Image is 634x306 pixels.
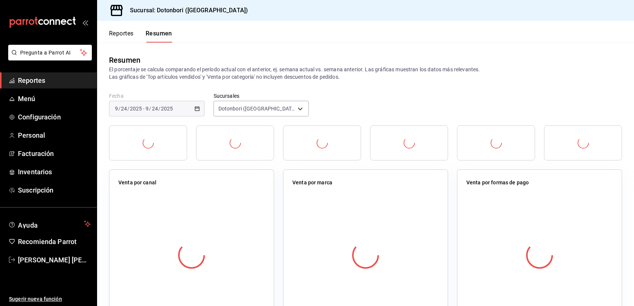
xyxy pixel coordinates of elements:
[115,106,118,112] input: --
[109,93,205,99] label: Fecha
[9,295,91,303] span: Sugerir nueva función
[149,106,151,112] span: /
[109,54,140,66] div: Resumen
[127,106,130,112] span: /
[152,106,158,112] input: --
[18,185,91,195] span: Suscripción
[158,106,161,112] span: /
[292,179,332,187] p: Venta por marca
[5,54,92,62] a: Pregunta a Parrot AI
[18,237,91,247] span: Recomienda Parrot
[18,219,81,228] span: Ayuda
[18,75,91,85] span: Reportes
[143,106,144,112] span: -
[118,179,156,187] p: Venta por canal
[109,30,172,43] div: navigation tabs
[18,130,91,140] span: Personal
[18,167,91,177] span: Inventarios
[18,149,91,159] span: Facturación
[146,30,172,43] button: Resumen
[214,93,309,99] label: Sucursales
[124,6,248,15] h3: Sucursal: Dotonbori ([GEOGRAPHIC_DATA])
[121,106,127,112] input: --
[109,30,134,43] button: Reportes
[18,255,91,265] span: [PERSON_NAME] [PERSON_NAME]
[18,112,91,122] span: Configuración
[161,106,173,112] input: ----
[118,106,121,112] span: /
[8,45,92,60] button: Pregunta a Parrot AI
[218,105,295,112] span: Dotonbori ([GEOGRAPHIC_DATA])
[109,66,622,81] p: El porcentaje se calcula comparando el período actual con el anterior, ej. semana actual vs. sema...
[82,19,88,25] button: open_drawer_menu
[20,49,80,57] span: Pregunta a Parrot AI
[466,179,529,187] p: Venta por formas de pago
[18,94,91,104] span: Menú
[145,106,149,112] input: --
[130,106,142,112] input: ----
